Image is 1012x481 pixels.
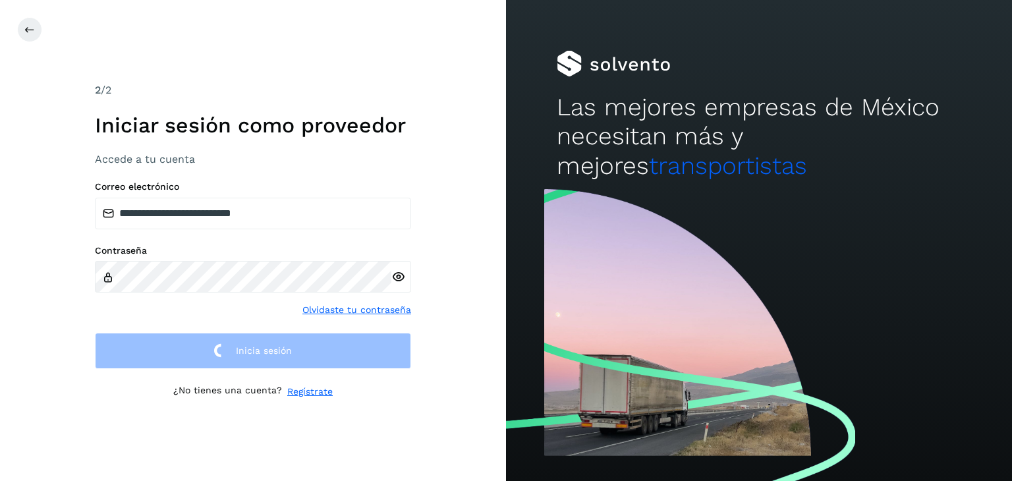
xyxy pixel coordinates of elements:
p: ¿No tienes una cuenta? [173,385,282,399]
span: 2 [95,84,101,96]
div: /2 [95,82,411,98]
a: Regístrate [287,385,333,399]
label: Contraseña [95,245,411,256]
h3: Accede a tu cuenta [95,153,411,165]
button: Inicia sesión [95,333,411,369]
label: Correo electrónico [95,181,411,192]
span: transportistas [649,152,807,180]
h1: Iniciar sesión como proveedor [95,113,411,138]
a: Olvidaste tu contraseña [302,303,411,317]
span: Inicia sesión [236,346,292,355]
h2: Las mejores empresas de México necesitan más y mejores [557,93,961,181]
